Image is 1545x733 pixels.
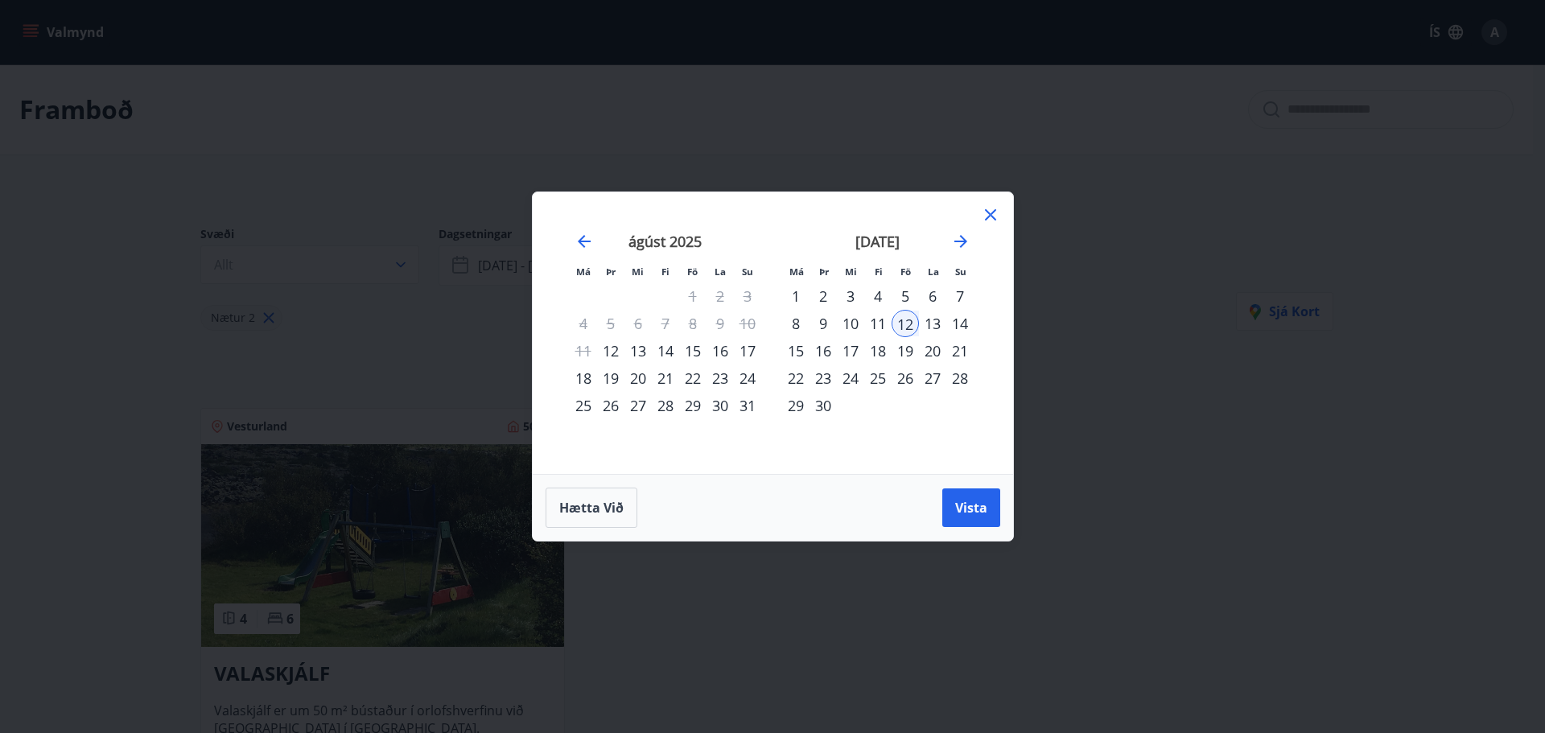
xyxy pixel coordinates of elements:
[707,310,734,337] td: Not available. laugardagur, 9. ágúst 2025
[946,310,974,337] div: 14
[570,364,597,392] td: Choose mánudagur, 18. ágúst 2025 as your check-out date. It’s available.
[707,337,734,364] div: 16
[892,282,919,310] td: Choose föstudagur, 5. september 2025 as your check-out date. It’s available.
[837,282,864,310] div: 3
[546,488,637,528] button: Hætta við
[687,266,698,278] small: Fö
[707,364,734,392] td: Choose laugardagur, 23. ágúst 2025 as your check-out date. It’s available.
[864,364,892,392] div: 25
[742,266,753,278] small: Su
[946,364,974,392] div: 28
[810,282,837,310] td: Choose þriðjudagur, 2. september 2025 as your check-out date. It’s available.
[597,310,624,337] td: Not available. þriðjudagur, 5. ágúst 2025
[624,392,652,419] div: 27
[652,364,679,392] td: Choose fimmtudagur, 21. ágúst 2025 as your check-out date. It’s available.
[837,282,864,310] td: Choose miðvikudagur, 3. september 2025 as your check-out date. It’s available.
[628,232,702,251] strong: ágúst 2025
[782,282,810,310] td: Choose mánudagur, 1. september 2025 as your check-out date. It’s available.
[606,266,616,278] small: Þr
[597,364,624,392] div: 19
[864,282,892,310] td: Choose fimmtudagur, 4. september 2025 as your check-out date. It’s available.
[810,282,837,310] div: 2
[661,266,669,278] small: Fi
[864,364,892,392] td: Choose fimmtudagur, 25. september 2025 as your check-out date. It’s available.
[864,310,892,337] td: Choose fimmtudagur, 11. september 2025 as your check-out date. It’s available.
[875,266,883,278] small: Fi
[919,364,946,392] td: Choose laugardagur, 27. september 2025 as your check-out date. It’s available.
[707,364,734,392] div: 23
[707,392,734,419] div: 30
[679,392,707,419] td: Choose föstudagur, 29. ágúst 2025 as your check-out date. It’s available.
[900,266,911,278] small: Fö
[919,310,946,337] td: Choose laugardagur, 13. september 2025 as your check-out date. It’s available.
[624,337,652,364] td: Choose miðvikudagur, 13. ágúst 2025 as your check-out date. It’s available.
[679,310,707,337] td: Not available. föstudagur, 8. ágúst 2025
[652,364,679,392] div: 21
[597,337,624,364] div: 12
[679,337,707,364] td: Choose föstudagur, 15. ágúst 2025 as your check-out date. It’s available.
[782,337,810,364] div: 15
[855,232,900,251] strong: [DATE]
[624,337,652,364] div: 13
[782,310,810,337] td: Choose mánudagur, 8. september 2025 as your check-out date. It’s available.
[919,337,946,364] td: Choose laugardagur, 20. september 2025 as your check-out date. It’s available.
[782,310,810,337] div: 8
[652,392,679,419] div: 28
[734,337,761,364] div: 17
[919,337,946,364] div: 20
[810,364,837,392] div: 23
[837,337,864,364] td: Choose miðvikudagur, 17. september 2025 as your check-out date. It’s available.
[570,392,597,419] div: 25
[919,364,946,392] div: 27
[928,266,939,278] small: La
[782,364,810,392] td: Choose mánudagur, 22. september 2025 as your check-out date. It’s available.
[552,212,994,455] div: Calendar
[946,337,974,364] td: Choose sunnudagur, 21. september 2025 as your check-out date. It’s available.
[919,282,946,310] td: Choose laugardagur, 6. september 2025 as your check-out date. It’s available.
[624,364,652,392] td: Choose miðvikudagur, 20. ágúst 2025 as your check-out date. It’s available.
[955,499,987,517] span: Vista
[892,337,919,364] td: Choose föstudagur, 19. september 2025 as your check-out date. It’s available.
[597,392,624,419] div: 26
[864,310,892,337] div: 11
[810,337,837,364] div: 16
[892,364,919,392] td: Choose föstudagur, 26. september 2025 as your check-out date. It’s available.
[837,364,864,392] td: Choose miðvikudagur, 24. september 2025 as your check-out date. It’s available.
[632,266,644,278] small: Mi
[946,364,974,392] td: Choose sunnudagur, 28. september 2025 as your check-out date. It’s available.
[782,282,810,310] div: 1
[845,266,857,278] small: Mi
[652,337,679,364] div: 14
[679,392,707,419] div: 29
[892,310,919,337] td: Selected as start date. föstudagur, 12. september 2025
[679,282,707,310] td: Not available. föstudagur, 1. ágúst 2025
[570,310,597,337] td: Not available. mánudagur, 4. ágúst 2025
[946,282,974,310] td: Choose sunnudagur, 7. september 2025 as your check-out date. It’s available.
[570,337,597,364] td: Not available. mánudagur, 11. ágúst 2025
[597,364,624,392] td: Choose þriðjudagur, 19. ágúst 2025 as your check-out date. It’s available.
[624,364,652,392] div: 20
[652,337,679,364] td: Choose fimmtudagur, 14. ágúst 2025 as your check-out date. It’s available.
[782,392,810,419] td: Choose mánudagur, 29. september 2025 as your check-out date. It’s available.
[837,364,864,392] div: 24
[715,266,726,278] small: La
[919,282,946,310] div: 6
[892,282,919,310] div: 5
[782,337,810,364] td: Choose mánudagur, 15. september 2025 as your check-out date. It’s available.
[734,364,761,392] td: Choose sunnudagur, 24. ágúst 2025 as your check-out date. It’s available.
[864,337,892,364] div: 18
[734,310,761,337] td: Not available. sunnudagur, 10. ágúst 2025
[575,232,594,251] div: Move backward to switch to the previous month.
[679,364,707,392] td: Choose föstudagur, 22. ágúst 2025 as your check-out date. It’s available.
[837,310,864,337] td: Choose miðvikudagur, 10. september 2025 as your check-out date. It’s available.
[810,392,837,419] div: 30
[892,364,919,392] div: 26
[892,337,919,364] div: 19
[576,266,591,278] small: Má
[810,337,837,364] td: Choose þriðjudagur, 16. september 2025 as your check-out date. It’s available.
[819,266,829,278] small: Þr
[782,392,810,419] div: 29
[946,310,974,337] td: Choose sunnudagur, 14. september 2025 as your check-out date. It’s available.
[789,266,804,278] small: Má
[624,310,652,337] td: Not available. miðvikudagur, 6. ágúst 2025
